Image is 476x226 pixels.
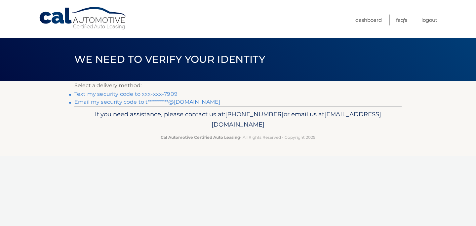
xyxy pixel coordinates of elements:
[421,15,437,25] a: Logout
[74,91,178,97] a: Text my security code to xxx-xxx-7909
[39,7,128,30] a: Cal Automotive
[355,15,382,25] a: Dashboard
[79,109,397,130] p: If you need assistance, please contact us at: or email us at
[225,110,284,118] span: [PHONE_NUMBER]
[74,53,265,65] span: We need to verify your identity
[74,81,402,90] p: Select a delivery method:
[161,135,240,140] strong: Cal Automotive Certified Auto Leasing
[396,15,407,25] a: FAQ's
[74,99,220,105] a: Email my security code to t**********@[DOMAIN_NAME]
[79,134,397,141] p: - All Rights Reserved - Copyright 2025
